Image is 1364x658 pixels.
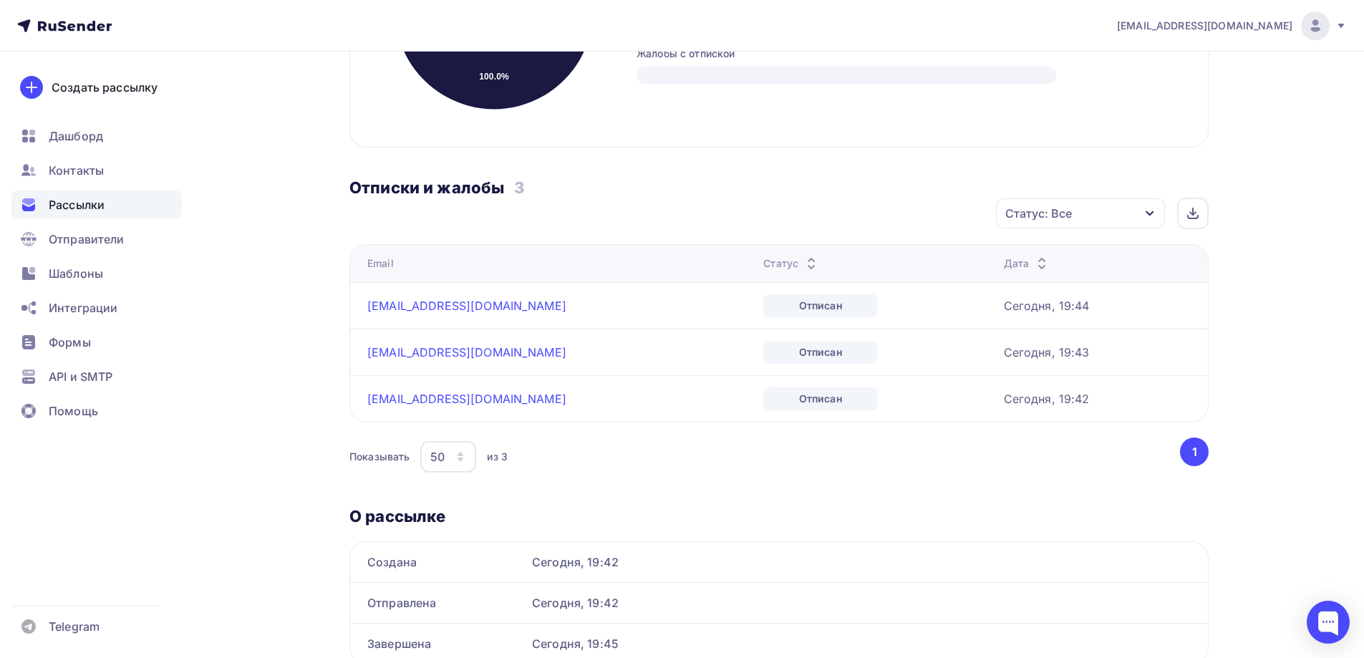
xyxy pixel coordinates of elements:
[367,345,566,359] a: [EMAIL_ADDRESS][DOMAIN_NAME]
[349,450,410,464] div: Показывать
[763,256,820,271] div: Статус
[763,341,878,364] div: Отписан
[49,231,125,248] span: Отправители
[1004,256,1051,271] div: Дата
[1004,344,1090,361] div: Сегодня, 19:43
[49,127,103,145] span: Дашборд
[367,553,521,571] div: Создана
[49,402,98,420] span: Помощь
[49,618,100,635] span: Telegram
[532,635,1191,652] div: Сегодня, 19:45
[1178,437,1209,466] ul: Pagination
[11,122,182,150] a: Дашборд
[1117,11,1347,40] a: [EMAIL_ADDRESS][DOMAIN_NAME]
[11,225,182,253] a: Отправители
[349,506,1209,526] h3: О рассылке
[367,635,521,652] div: Завершена
[11,259,182,288] a: Шаблоны
[11,190,182,219] a: Рассылки
[49,299,117,316] span: Интеграции
[514,178,524,198] h3: 3
[52,79,158,96] div: Создать рассылку
[367,392,566,406] a: [EMAIL_ADDRESS][DOMAIN_NAME]
[1117,19,1292,33] span: [EMAIL_ADDRESS][DOMAIN_NAME]
[430,448,445,465] div: 50
[532,594,1191,611] div: Сегодня, 19:42
[49,162,104,179] span: Контакты
[420,440,477,473] button: 50
[1004,390,1090,407] div: Сегодня, 19:42
[532,553,1191,571] div: Сегодня, 19:42
[49,368,112,385] span: API и SMTP
[763,294,878,317] div: Отписан
[49,196,105,213] span: Рассылки
[49,334,91,351] span: Формы
[487,450,508,464] div: из 3
[11,156,182,185] a: Контакты
[49,265,103,282] span: Шаблоны
[637,47,1179,61] div: Жалобы с отпиской
[367,256,394,271] div: Email
[11,328,182,357] a: Формы
[367,594,521,611] div: Отправлена
[1005,205,1072,222] div: Статус: Все
[763,387,878,410] div: Отписан
[995,198,1166,229] button: Статус: Все
[1180,437,1209,466] button: Go to page 1
[367,299,566,313] a: [EMAIL_ADDRESS][DOMAIN_NAME]
[1004,297,1090,314] div: Сегодня, 19:44
[349,178,504,198] h3: Отписки и жалобы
